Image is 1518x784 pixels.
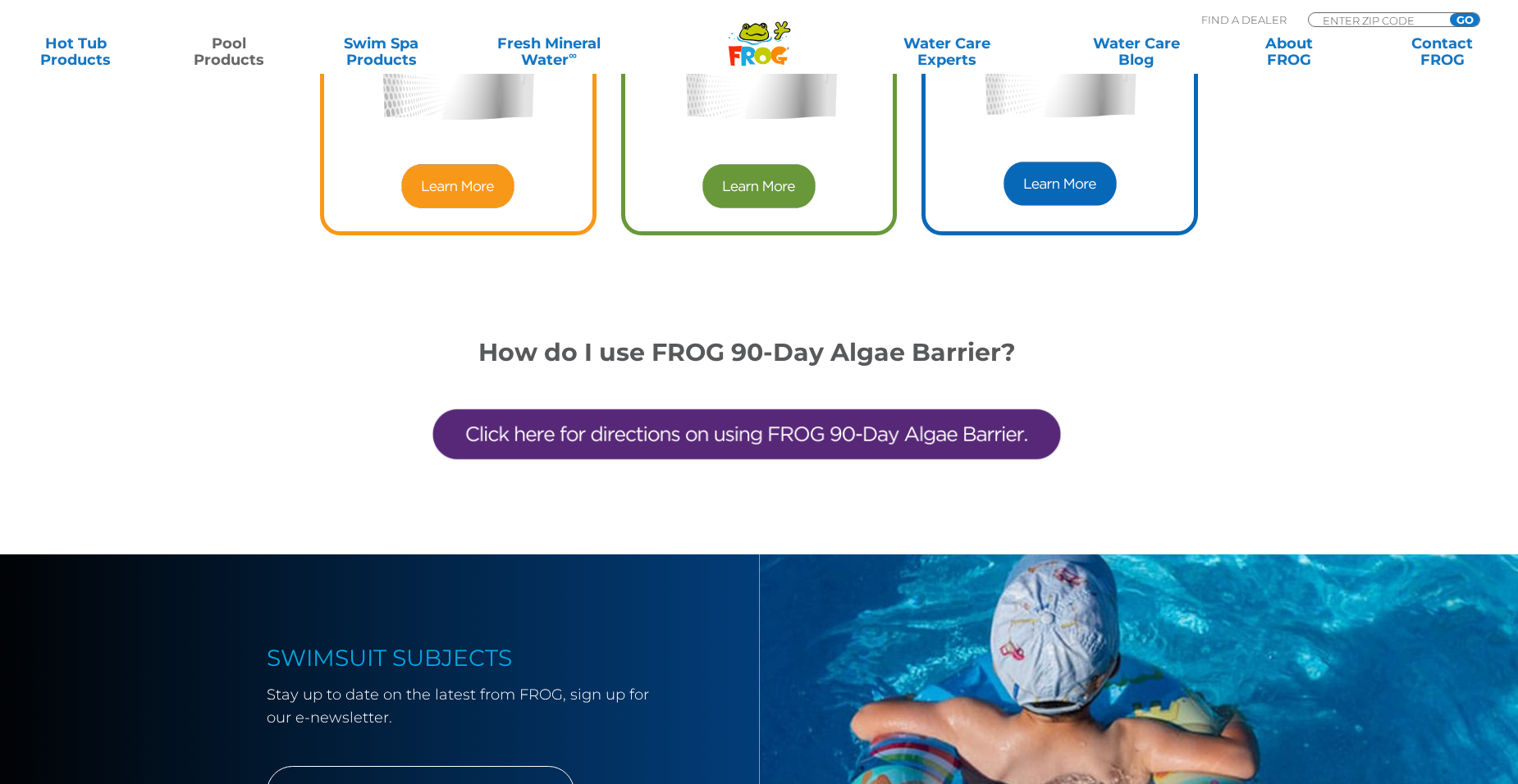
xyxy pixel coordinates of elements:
[1230,35,1349,68] a: AboutFROG
[475,35,624,68] a: Fresh MineralWater∞
[1001,159,1119,208] img: FROG 90-Day Goodbye Cloudy™
[1450,13,1479,26] input: GO
[267,683,677,729] p: Stay up to date on the latest from FROG, sign up for our e-newsletter.
[850,35,1043,68] a: Water CareExperts
[427,338,1067,367] h2: How do I use FROG 90-Day Algae Barrier?
[700,162,818,211] img: FROG 90-Day Goodbye Phos™
[427,367,1067,502] img: Click here for full directions using FROG 90-Day Algae Barrier 800x169
[569,48,577,62] sup: ∞
[322,35,441,68] a: Swim SpaProducts
[169,35,288,68] a: PoolProducts
[1321,13,1432,27] input: Zip Code Form
[1077,35,1196,68] a: Water CareBlog
[267,645,677,671] h4: SWIMSUIT SUBJECTS
[399,162,517,211] img: FROG Algae Gone™
[16,35,135,68] a: Hot TubProducts
[1201,12,1287,27] p: Find A Dealer
[1383,35,1502,68] a: ContactFROG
